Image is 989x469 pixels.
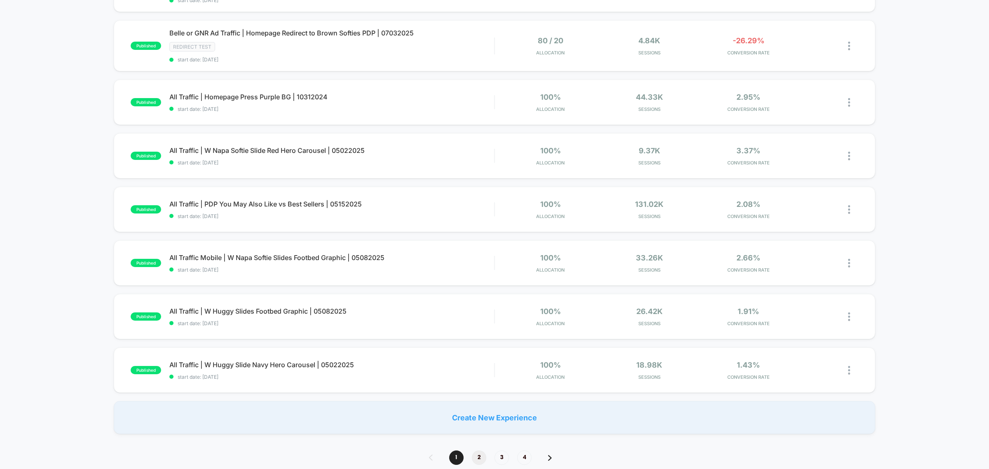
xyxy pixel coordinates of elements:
[602,374,697,380] span: Sessions
[169,267,494,273] span: start date: [DATE]
[701,267,796,273] span: CONVERSION RATE
[540,146,561,155] span: 100%
[737,361,760,369] span: 1.43%
[848,366,850,375] img: close
[169,307,494,315] span: All Traffic | W Huggy Slides Footbed Graphic | 05082025
[169,159,494,166] span: start date: [DATE]
[538,36,563,45] span: 80 / 20
[536,213,565,219] span: Allocation
[114,401,875,434] div: Create New Experience
[169,93,494,101] span: All Traffic | Homepage Press Purple BG | 10312024
[540,93,561,101] span: 100%
[536,267,565,273] span: Allocation
[540,200,561,209] span: 100%
[131,152,161,160] span: published
[536,160,565,166] span: Allocation
[131,98,161,106] span: published
[169,374,494,380] span: start date: [DATE]
[548,455,552,461] img: pagination forward
[848,259,850,267] img: close
[701,374,796,380] span: CONVERSION RATE
[602,160,697,166] span: Sessions
[736,146,760,155] span: 3.37%
[636,93,663,101] span: 44.33k
[639,146,660,155] span: 9.37k
[494,450,509,465] span: 3
[602,213,697,219] span: Sessions
[848,205,850,214] img: close
[169,253,494,262] span: All Traffic Mobile | W Napa Softie Slides Footbed Graphic | 05082025
[169,361,494,369] span: All Traffic | W Huggy Slide Navy Hero Carousel | 05022025
[848,42,850,50] img: close
[848,152,850,160] img: close
[536,321,565,326] span: Allocation
[736,200,760,209] span: 2.08%
[131,42,161,50] span: published
[536,106,565,112] span: Allocation
[701,106,796,112] span: CONVERSION RATE
[169,320,494,326] span: start date: [DATE]
[638,36,660,45] span: 4.84k
[169,42,215,52] span: Redirect Test
[536,374,565,380] span: Allocation
[169,200,494,208] span: All Traffic | PDP You May Also Like vs Best Sellers | 05152025
[738,307,759,316] span: 1.91%
[636,253,663,262] span: 33.26k
[472,450,486,465] span: 2
[169,146,494,155] span: All Traffic | W Napa Softie Slide Red Hero Carousel | 05022025
[131,205,161,213] span: published
[131,366,161,374] span: published
[848,312,850,321] img: close
[636,361,662,369] span: 18.98k
[701,213,796,219] span: CONVERSION RATE
[733,36,764,45] span: -26.29%
[540,361,561,369] span: 100%
[736,93,760,101] span: 2.95%
[602,106,697,112] span: Sessions
[736,253,760,262] span: 2.66%
[131,312,161,321] span: published
[636,307,663,316] span: 26.42k
[169,213,494,219] span: start date: [DATE]
[602,321,697,326] span: Sessions
[169,56,494,63] span: start date: [DATE]
[449,450,464,465] span: 1
[602,50,697,56] span: Sessions
[635,200,663,209] span: 131.02k
[701,321,796,326] span: CONVERSION RATE
[602,267,697,273] span: Sessions
[540,307,561,316] span: 100%
[848,98,850,107] img: close
[169,29,494,37] span: Belle or GNR Ad Traffic | Homepage Redirect to Brown Softies PDP | 07032025
[701,160,796,166] span: CONVERSION RATE
[540,253,561,262] span: 100%
[517,450,532,465] span: 4
[536,50,565,56] span: Allocation
[131,259,161,267] span: published
[169,106,494,112] span: start date: [DATE]
[701,50,796,56] span: CONVERSION RATE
